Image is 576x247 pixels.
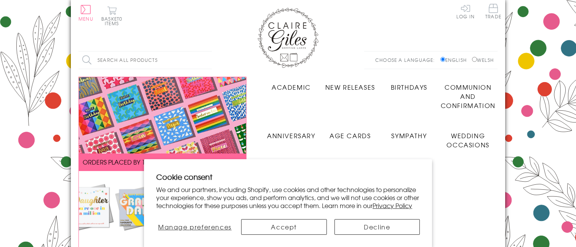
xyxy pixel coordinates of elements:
span: Academic [272,82,311,92]
input: Search [204,52,212,69]
span: Age Cards [330,131,371,140]
p: Choose a language: [375,57,439,63]
a: Privacy Policy [373,201,412,210]
label: English [440,57,470,63]
button: Accept [241,219,327,235]
span: ORDERS PLACED BY 12 NOON GET SENT THE SAME DAY [83,157,242,166]
button: Manage preferences [156,219,234,235]
p: We and our partners, including Shopify, use cookies and other technologies to personalize your ex... [156,186,420,209]
button: Basket0 items [101,6,122,26]
span: Anniversary [267,131,315,140]
a: Wedding Occasions [438,125,498,149]
button: Menu [78,5,93,21]
a: Birthdays [380,77,439,92]
button: Decline [334,219,420,235]
span: Wedding Occasions [446,131,489,149]
span: Birthdays [391,82,427,92]
span: Manage preferences [158,222,232,231]
img: Claire Giles Greetings Cards [258,8,318,68]
a: Age Cards [321,125,380,140]
span: New Releases [325,82,375,92]
a: New Releases [321,77,380,92]
a: Anniversary [262,125,321,140]
h2: Cookie consent [156,171,420,182]
span: Sympathy [391,131,427,140]
a: Log In [456,4,475,19]
input: Search all products [78,52,212,69]
span: Trade [485,4,501,19]
a: Trade [485,4,501,20]
span: 0 items [105,15,122,27]
a: Academic [262,77,321,92]
input: Welsh [472,57,477,62]
span: Communion and Confirmation [441,82,496,110]
input: English [440,57,445,62]
label: Welsh [472,57,494,63]
a: Sympathy [380,125,439,140]
a: Communion and Confirmation [438,77,498,110]
span: Menu [78,15,93,22]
